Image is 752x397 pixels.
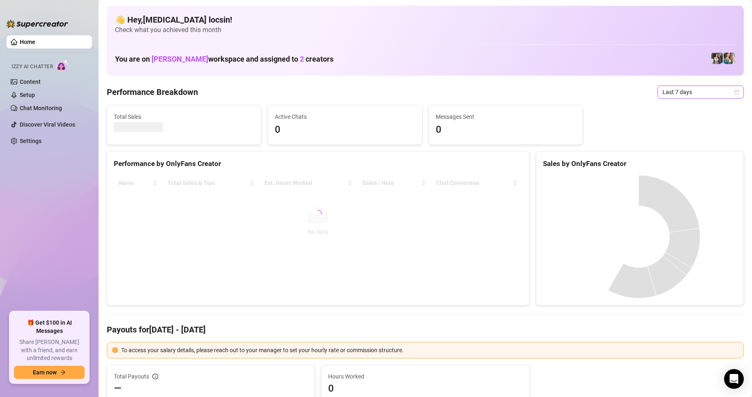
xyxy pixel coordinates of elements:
img: AI Chatter [56,60,69,72]
a: Home [20,39,35,45]
span: Total Sales [114,112,254,121]
img: Zaddy [724,53,735,64]
span: exclamation-circle [112,347,118,353]
span: Izzy AI Chatter [11,63,53,71]
div: Open Intercom Messenger [724,369,744,389]
span: 🎁 Get $100 in AI Messages [14,319,85,335]
img: Katy [711,53,723,64]
span: 2 [300,55,304,63]
div: To access your salary details, please reach out to your manager to set your hourly rate or commis... [121,346,738,355]
span: Earn now [33,369,57,376]
span: arrow-right [60,369,66,375]
img: logo-BBDzfeDw.svg [7,20,68,28]
span: info-circle [152,374,158,379]
span: loading [313,210,322,219]
span: Total Payouts [114,372,149,381]
h1: You are on workspace and assigned to creators [115,55,333,64]
span: 0 [328,382,522,395]
a: Discover Viral Videos [20,121,75,128]
div: Sales by OnlyFans Creator [543,158,737,169]
span: 0 [436,122,576,138]
a: Chat Monitoring [20,105,62,111]
span: [PERSON_NAME] [152,55,208,63]
span: Hours Worked [328,372,522,381]
span: Messages Sent [436,112,576,121]
h4: Payouts for [DATE] - [DATE] [107,324,744,335]
span: 0 [275,122,415,138]
a: Setup [20,92,35,98]
span: Check what you achieved this month [115,25,736,35]
span: — [114,382,122,395]
h4: 👋 Hey, [MEDICAL_DATA] locsin ! [115,14,736,25]
a: Settings [20,138,41,144]
a: Content [20,78,41,85]
span: Last 7 days [662,86,739,98]
span: Share [PERSON_NAME] with a friend, and earn unlimited rewards [14,338,85,362]
span: calendar [734,90,739,95]
div: Performance by OnlyFans Creator [114,158,522,169]
button: Earn nowarrow-right [14,366,85,379]
span: Active Chats [275,112,415,121]
h4: Performance Breakdown [107,86,198,98]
